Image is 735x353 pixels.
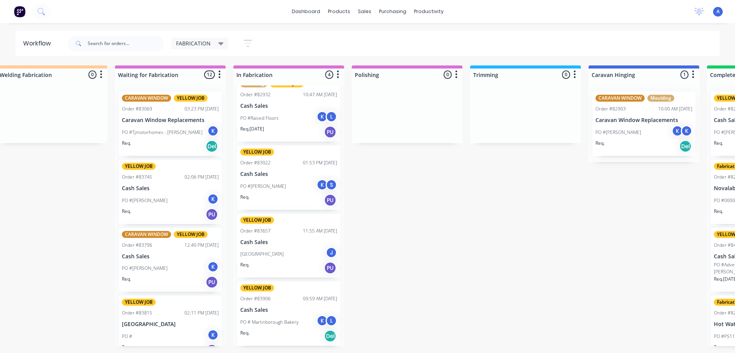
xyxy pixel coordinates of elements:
div: 09:59 AM [DATE] [303,295,337,302]
div: PU [324,262,336,274]
p: Req. [240,194,249,201]
div: MouldingYELLOW JOBOrder #8293210:47 AM [DATE]Cash SalesPO #Raised FloorsKLReq.[DATE]PU [237,77,340,142]
div: K [207,125,219,137]
p: PO #Raised Floors [240,115,279,122]
div: PU [206,208,218,221]
p: Req. [240,261,249,268]
p: PO #Tjmotorhomes - [PERSON_NAME] [122,129,203,136]
div: L [326,111,337,122]
div: PU [324,126,336,138]
p: PO # Martinborough Bakery [240,319,299,326]
div: Del [679,140,692,152]
p: Cash Sales [240,103,337,109]
div: purchasing [375,6,410,17]
p: Cash Sales [122,253,219,260]
p: [GEOGRAPHIC_DATA] [240,251,284,258]
div: YELLOW JOB [240,217,274,224]
div: YELLOW JOB [122,299,156,306]
div: 11:55 AM [DATE] [303,228,337,234]
p: Caravan Window Replacements [595,117,692,124]
span: FABRICATION [176,39,211,47]
div: YELLOW JOB [240,149,274,156]
p: Cash Sales [240,307,337,313]
div: 10:00 AM [DATE] [658,105,692,112]
div: Moulding [647,95,674,102]
div: L [326,315,337,326]
div: Order #82932 [240,91,271,98]
div: CARAVAN WINDOWYELLOW JOBOrder #8379612:40 PM [DATE]Cash SalesPO #[PERSON_NAME]KReq.PU [119,228,222,292]
span: A [717,8,720,15]
p: Cash Sales [240,239,337,246]
p: [GEOGRAPHIC_DATA] [122,321,219,328]
div: Order #83815 [122,310,152,316]
div: 12:40 PM [DATE] [185,242,219,249]
div: PU [206,276,218,288]
div: K [207,261,219,273]
div: CARAVAN WINDOW [122,231,171,238]
div: J [326,247,337,258]
p: PO #[PERSON_NAME] [595,129,641,136]
div: sales [354,6,375,17]
div: K [316,111,328,122]
p: Req. [714,140,723,147]
input: Search for orders... [88,36,164,51]
div: 10:47 AM [DATE] [303,91,337,98]
div: products [324,6,354,17]
div: 03:23 PM [DATE] [185,105,219,112]
div: YELLOW JOB [174,95,208,102]
div: CARAVAN WINDOW [122,95,171,102]
div: productivity [410,6,447,17]
div: K [316,315,328,326]
div: CARAVAN WINDOW [595,95,645,102]
p: Req. [240,330,249,336]
div: Order #83022 [240,159,271,166]
p: PO #[PERSON_NAME] [122,197,168,204]
div: K [681,125,692,137]
div: Order #83657 [240,228,271,234]
p: Req. [122,140,131,147]
p: Req. [122,208,131,215]
div: Del [206,140,218,152]
div: 02:11 PM [DATE] [185,310,219,316]
div: YELLOW JOBOrder #8302201:53 PM [DATE]Cash SalesPO #[PERSON_NAME]KSReq.PU [237,146,340,210]
div: 02:06 PM [DATE] [185,174,219,181]
p: Req. [122,276,131,283]
div: K [316,179,328,191]
p: Cash Sales [122,185,219,192]
p: Cash Sales [240,171,337,177]
p: PO # [122,333,132,340]
p: PO #[PERSON_NAME] [240,183,286,190]
div: YELLOW JOB [174,231,208,238]
div: Del [324,330,336,342]
p: Caravan Window Replacements [122,117,219,124]
p: Req. [595,140,605,147]
div: YELLOW JOB [240,284,274,291]
p: Req. [714,208,723,215]
div: YELLOW JOBOrder #8365711:55 AM [DATE]Cash Sales[GEOGRAPHIC_DATA]JReq.PU [237,214,340,278]
div: YELLOW JOBOrder #8374502:06 PM [DATE]Cash SalesPO #[PERSON_NAME]KReq.PU [119,160,222,224]
p: PO #[PERSON_NAME] [122,265,168,272]
div: YELLOW JOBOrder #8390609:59 AM [DATE]Cash SalesPO # Martinborough BakeryKLReq.Del [237,281,340,346]
p: Req. [714,344,723,351]
div: K [207,193,219,205]
div: Order #83796 [122,242,152,249]
div: 01:53 PM [DATE] [303,159,337,166]
a: dashboard [288,6,324,17]
div: CARAVAN WINDOWYELLOW JOBOrder #8306903:23 PM [DATE]Caravan Window ReplacementsPO #Tjmotorhomes - ... [119,92,222,156]
div: CARAVAN WINDOWMouldingOrder #8290310:00 AM [DATE]Caravan Window ReplacementsPO #[PERSON_NAME]KKRe... [592,92,695,156]
div: Order #83745 [122,174,152,181]
p: Req. [DATE] [240,125,264,132]
div: K [207,329,219,341]
div: Workflow [23,39,55,48]
div: Order #83069 [122,105,152,112]
p: Req. [122,344,131,351]
div: S [326,179,337,191]
div: K [672,125,683,137]
img: Factory [14,6,25,17]
div: YELLOW JOB [122,163,156,170]
div: Order #83906 [240,295,271,302]
div: PU [324,194,336,206]
div: Order #82903 [595,105,626,112]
